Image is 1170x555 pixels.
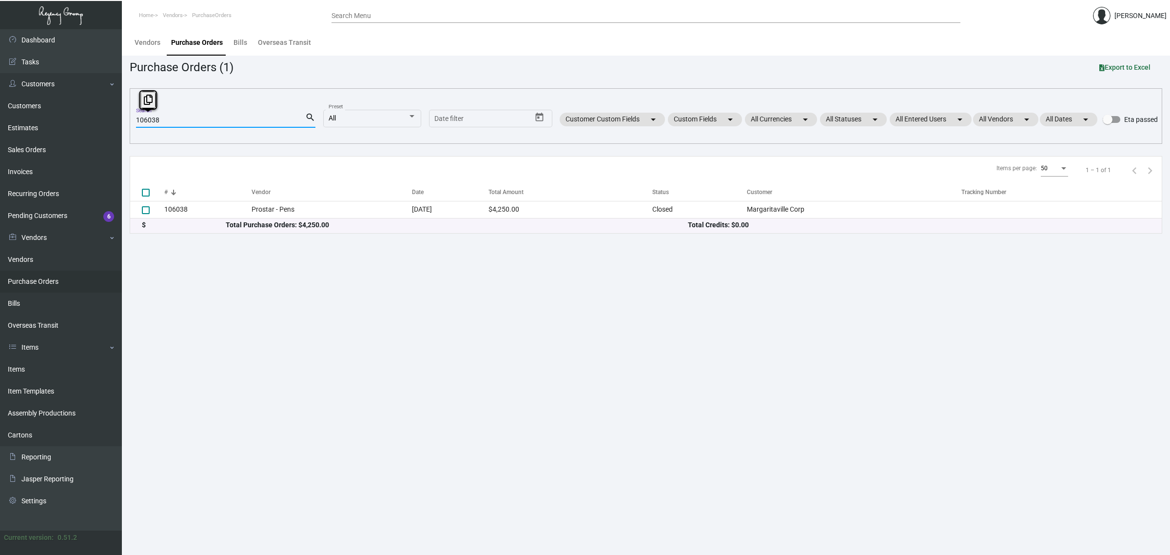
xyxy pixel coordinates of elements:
[434,115,465,123] input: Start date
[252,201,412,218] td: Prostar - Pens
[305,112,315,123] mat-icon: search
[164,201,252,218] td: 106038
[252,188,412,197] div: Vendor
[1040,113,1097,126] mat-chip: All Dates
[130,59,234,76] div: Purchase Orders (1)
[252,188,271,197] div: Vendor
[1041,165,1048,172] span: 50
[4,533,54,543] div: Current version:
[954,114,966,125] mat-icon: arrow_drop_down
[745,113,817,126] mat-chip: All Currencies
[488,188,524,197] div: Total Amount
[164,188,168,197] div: #
[488,188,652,197] div: Total Amount
[412,201,488,218] td: [DATE]
[1093,7,1111,24] img: admin@bootstrapmaster.com
[1124,114,1158,125] span: Eta passed
[1127,162,1142,178] button: Previous page
[144,95,153,105] i: Copy
[412,188,424,197] div: Date
[799,114,811,125] mat-icon: arrow_drop_down
[652,188,669,197] div: Status
[192,12,232,19] span: PurchaseOrders
[688,220,1150,230] div: Total Credits: $0.00
[652,188,747,197] div: Status
[139,12,154,19] span: Home
[647,114,659,125] mat-icon: arrow_drop_down
[961,188,1006,197] div: Tracking Number
[890,113,972,126] mat-chip: All Entered Users
[973,113,1038,126] mat-chip: All Vendors
[142,220,226,230] div: $
[1099,63,1150,71] span: Export to Excel
[135,38,160,48] div: Vendors
[258,38,311,48] div: Overseas Transit
[820,113,887,126] mat-chip: All Statuses
[473,115,520,123] input: End date
[869,114,881,125] mat-icon: arrow_drop_down
[488,201,652,218] td: $4,250.00
[163,12,183,19] span: Vendors
[652,201,747,218] td: Closed
[1021,114,1033,125] mat-icon: arrow_drop_down
[1041,165,1068,172] mat-select: Items per page:
[234,38,247,48] div: Bills
[668,113,742,126] mat-chip: Custom Fields
[1086,166,1111,175] div: 1 – 1 of 1
[1080,114,1092,125] mat-icon: arrow_drop_down
[58,533,77,543] div: 0.51.2
[164,188,252,197] div: #
[747,188,962,197] div: Customer
[1142,162,1158,178] button: Next page
[226,220,688,230] div: Total Purchase Orders: $4,250.00
[1114,11,1167,21] div: [PERSON_NAME]
[747,201,962,218] td: Margaritaville Corp
[996,164,1037,173] div: Items per page:
[747,188,772,197] div: Customer
[1092,59,1158,76] button: Export to Excel
[724,114,736,125] mat-icon: arrow_drop_down
[961,188,1162,197] div: Tracking Number
[171,38,223,48] div: Purchase Orders
[560,113,665,126] mat-chip: Customer Custom Fields
[412,188,488,197] div: Date
[532,110,547,125] button: Open calendar
[329,114,336,122] span: All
